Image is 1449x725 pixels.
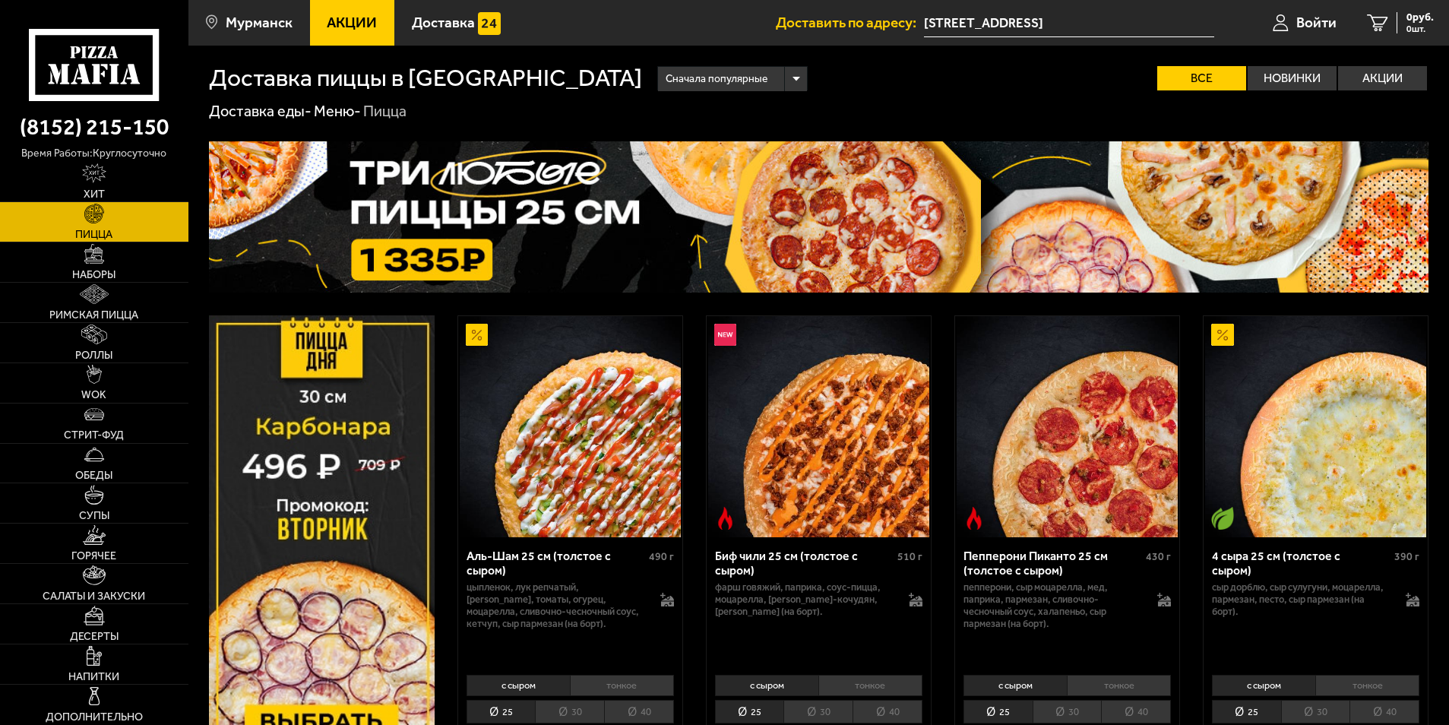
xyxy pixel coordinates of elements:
[75,230,112,240] span: Пицца
[955,316,1179,537] a: Острое блюдоПепперони Пиканто 25 см (толстое с сыром)
[963,700,1033,723] li: 25
[1406,24,1434,33] span: 0 шт.
[363,102,407,122] div: Пицца
[604,700,674,723] li: 40
[478,12,501,35] img: 15daf4d41897b9f0e9f617042186c801.svg
[714,324,737,347] img: Новинка
[1212,700,1281,723] li: 25
[1394,550,1419,563] span: 390 г
[715,700,784,723] li: 25
[71,551,116,562] span: Горячее
[924,9,1213,37] input: Ваш адрес доставки
[1211,324,1234,347] img: Акционный
[467,581,646,630] p: цыпленок, лук репчатый, [PERSON_NAME], томаты, огурец, моцарелла, сливочно-чесночный соус, кетчуп...
[1067,675,1171,696] li: тонкое
[68,672,119,682] span: Напитки
[963,675,1067,696] li: с сыром
[72,270,115,280] span: Наборы
[1338,66,1427,90] label: Акции
[75,350,112,361] span: Роллы
[666,65,767,93] span: Сначала популярные
[649,550,674,563] span: 490 г
[714,507,737,530] img: Острое блюдо
[1211,507,1234,530] img: Вегетарианское блюдо
[75,470,112,481] span: Обеды
[818,675,922,696] li: тонкое
[707,316,931,537] a: НовинкаОстрое блюдоБиф чили 25 см (толстое с сыром)
[327,15,377,30] span: Акции
[535,700,604,723] li: 30
[209,102,312,120] a: Доставка еды-
[570,675,674,696] li: тонкое
[467,549,645,578] div: Аль-Шам 25 см (толстое с сыром)
[1205,316,1426,537] img: 4 сыра 25 см (толстое с сыром)
[1212,549,1390,578] div: 4 сыра 25 см (толстое с сыром)
[924,9,1213,37] span: Мурманск, Кольский проспект, 7, подъезд 1
[708,316,929,537] img: Биф чили 25 см (толстое с сыром)
[467,700,536,723] li: 25
[412,15,475,30] span: Доставка
[467,675,570,696] li: с сыром
[70,632,119,642] span: Десерты
[715,549,894,578] div: Биф чили 25 см (толстое с сыром)
[1212,581,1391,618] p: сыр дорблю, сыр сулугуни, моцарелла, пармезан, песто, сыр пармезан (на борт).
[314,102,361,120] a: Меню-
[783,700,853,723] li: 30
[1101,700,1171,723] li: 40
[963,549,1142,578] div: Пепперони Пиканто 25 см (толстое с сыром)
[226,15,293,30] span: Мурманск
[963,507,986,530] img: Острое блюдо
[1315,675,1419,696] li: тонкое
[1248,66,1337,90] label: Новинки
[209,66,642,90] h1: Доставка пиццы в [GEOGRAPHIC_DATA]
[1349,700,1419,723] li: 40
[957,316,1178,537] img: Пепперони Пиканто 25 см (толстое с сыром)
[1296,15,1337,30] span: Войти
[46,712,143,723] span: Дополнительно
[963,581,1143,630] p: пепперони, сыр Моцарелла, мед, паприка, пармезан, сливочно-чесночный соус, халапеньо, сыр пармеза...
[79,511,109,521] span: Супы
[64,430,124,441] span: Стрит-фуд
[776,15,924,30] span: Доставить по адресу:
[43,591,145,602] span: Салаты и закуски
[458,316,682,537] a: АкционныйАль-Шам 25 см (толстое с сыром)
[1204,316,1428,537] a: АкционныйВегетарианское блюдо4 сыра 25 см (толстое с сыром)
[715,581,894,618] p: фарш говяжий, паприка, соус-пицца, моцарелла, [PERSON_NAME]-кочудян, [PERSON_NAME] (на борт).
[1212,675,1315,696] li: с сыром
[81,390,106,400] span: WOK
[49,310,138,321] span: Римская пицца
[466,324,489,347] img: Акционный
[853,700,922,723] li: 40
[1406,12,1434,23] span: 0 руб.
[1281,700,1350,723] li: 30
[1146,550,1171,563] span: 430 г
[1157,66,1246,90] label: Все
[460,316,681,537] img: Аль-Шам 25 см (толстое с сыром)
[1033,700,1102,723] li: 30
[715,675,818,696] li: с сыром
[897,550,922,563] span: 510 г
[84,189,105,200] span: Хит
